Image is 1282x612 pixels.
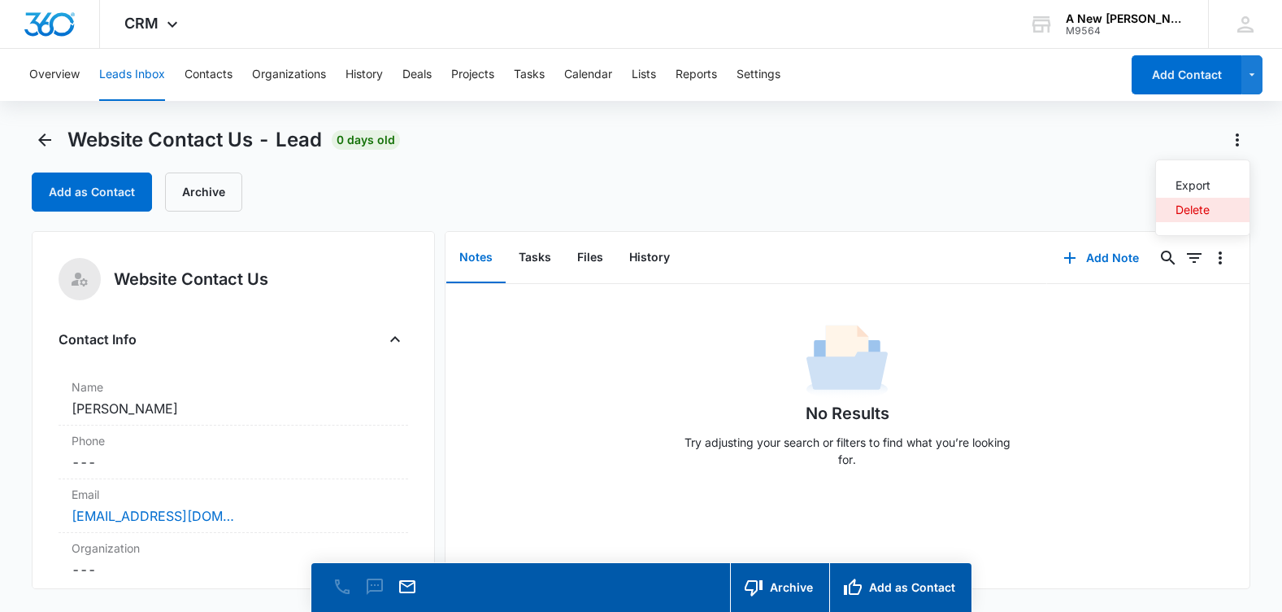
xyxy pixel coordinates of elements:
[1155,245,1181,271] button: Search...
[252,49,326,101] button: Organizations
[185,49,232,101] button: Contacts
[676,434,1018,468] p: Try adjusting your search or filters to find what you’re looking for.
[32,173,152,212] button: Add as Contact
[564,49,612,101] button: Calendar
[59,479,407,533] div: Email[EMAIL_ADDRESS][DOMAIN_NAME]
[72,540,394,557] label: Organization
[1156,173,1249,198] button: Export
[829,563,971,612] button: Add as Contact
[72,506,234,526] a: [EMAIL_ADDRESS][DOMAIN_NAME]
[59,372,407,426] div: Name[PERSON_NAME]
[59,533,407,586] div: Organization---
[72,378,394,396] label: Name
[332,130,400,150] span: 0 days old
[1132,55,1241,94] button: Add Contact
[72,452,394,472] dd: ---
[806,320,888,401] img: No Data
[396,585,419,599] a: Email
[1224,127,1250,153] button: Actions
[29,49,80,101] button: Overview
[345,49,383,101] button: History
[1176,180,1210,191] div: Export
[114,267,268,291] h5: Website Contact Us
[514,49,545,101] button: Tasks
[632,49,656,101] button: Lists
[99,49,165,101] button: Leads Inbox
[1047,238,1155,278] button: Add Note
[1066,25,1184,37] div: account id
[72,560,394,579] dd: ---
[72,399,394,418] dd: [PERSON_NAME]
[165,173,242,212] button: Archive
[382,326,408,352] button: Close
[446,233,506,283] button: Notes
[124,15,159,32] span: CRM
[1066,12,1184,25] div: account name
[451,49,494,101] button: Projects
[806,401,889,426] h1: No Results
[72,486,394,503] label: Email
[1207,245,1233,271] button: Overflow Menu
[737,49,780,101] button: Settings
[59,426,407,479] div: Phone---
[616,233,683,283] button: History
[1181,245,1207,271] button: Filters
[402,49,432,101] button: Deals
[72,432,394,449] label: Phone
[67,128,322,152] span: Website Contact Us - Lead
[396,575,419,598] button: Email
[1176,204,1210,216] div: Delete
[506,233,564,283] button: Tasks
[32,127,58,153] button: Back
[564,233,616,283] button: Files
[730,563,829,612] button: Archive
[59,330,137,349] h4: Contact Info
[676,49,717,101] button: Reports
[1156,198,1249,222] button: Delete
